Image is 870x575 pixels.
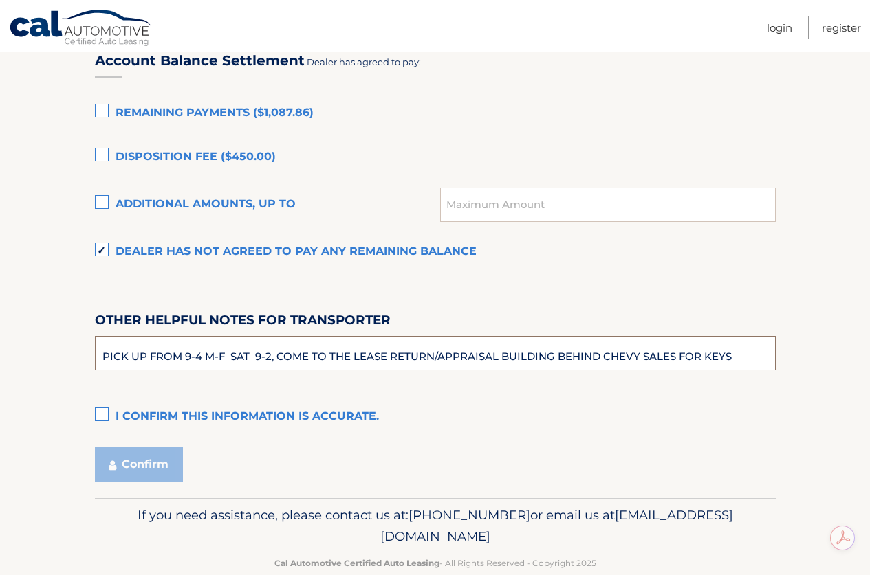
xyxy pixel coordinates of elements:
[104,504,767,548] p: If you need assistance, please contact us at: or email us at
[95,191,441,218] label: Additional amounts, up to
[95,238,776,266] label: Dealer has not agreed to pay any remaining balance
[307,56,421,67] span: Dealer has agreed to pay:
[95,447,183,482] button: Confirm
[409,507,530,523] span: [PHONE_NUMBER]
[822,16,861,39] a: Register
[104,556,767,570] p: - All Rights Reserved - Copyright 2025
[767,16,792,39] a: Login
[95,144,776,171] label: Disposition Fee ($450.00)
[440,188,775,222] input: Maximum Amount
[95,403,776,431] label: I confirm this information is accurate.
[95,52,305,69] h3: Account Balance Settlement
[95,310,391,335] label: Other helpful notes for transporter
[95,100,776,127] label: Remaining Payments ($1,087.86)
[9,9,153,49] a: Cal Automotive
[274,558,439,568] strong: Cal Automotive Certified Auto Leasing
